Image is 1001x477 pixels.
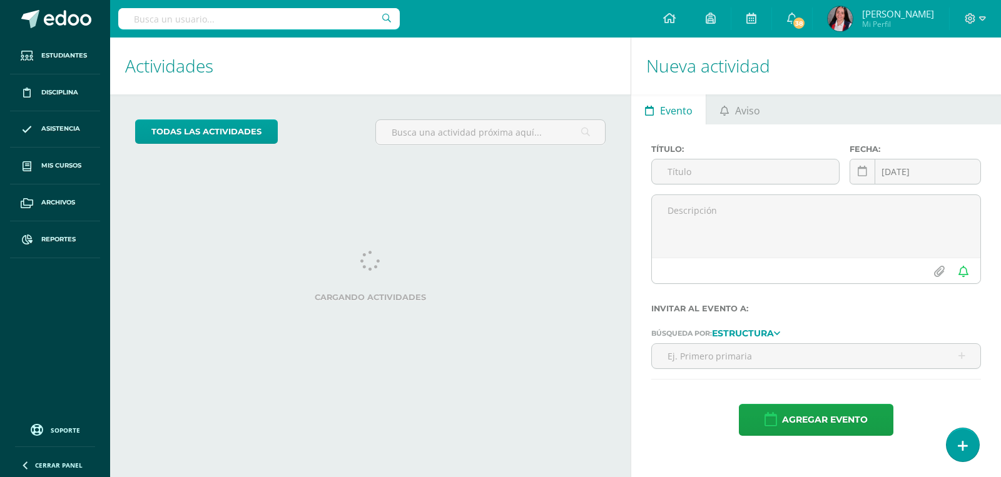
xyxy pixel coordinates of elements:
span: [PERSON_NAME] [862,8,934,20]
span: Búsqueda por: [651,329,712,338]
a: Archivos [10,184,100,221]
a: Disciplina [10,74,100,111]
label: Invitar al evento a: [651,304,981,313]
a: Estructura [712,328,780,337]
span: Cerrar panel [35,461,83,469]
h1: Actividades [125,38,616,94]
a: Evento [631,94,706,124]
span: Evento [660,96,693,126]
span: Asistencia [41,124,80,134]
span: Archivos [41,198,75,208]
input: Fecha de entrega [850,159,980,184]
a: Estudiantes [10,38,100,74]
a: Soporte [15,421,95,438]
input: Busca un usuario... [118,8,400,29]
a: Aviso [706,94,773,124]
span: 38 [792,16,806,30]
span: Disciplina [41,88,78,98]
label: Cargando actividades [135,293,606,302]
button: Agregar evento [739,404,893,436]
a: Reportes [10,221,100,258]
label: Título: [651,144,840,154]
a: todas las Actividades [135,119,278,144]
a: Asistencia [10,111,100,148]
span: Agregar evento [782,404,868,435]
img: 7adafb9e82a6a124d5dfdafab4d81904.png [828,6,853,31]
label: Fecha: [850,144,981,154]
h1: Nueva actividad [646,38,986,94]
input: Busca una actividad próxima aquí... [376,120,605,144]
span: Aviso [735,96,760,126]
span: Estudiantes [41,51,87,61]
strong: Estructura [712,328,774,339]
span: Mis cursos [41,161,81,171]
input: Título [652,159,839,184]
span: Soporte [51,426,80,434]
span: Reportes [41,234,76,244]
input: Ej. Primero primaria [652,344,980,368]
a: Mis cursos [10,148,100,184]
span: Mi Perfil [862,19,934,29]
